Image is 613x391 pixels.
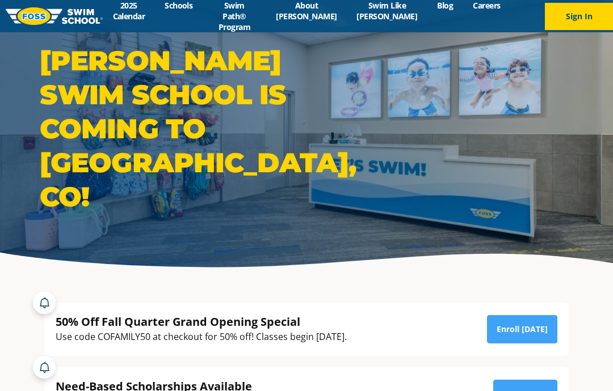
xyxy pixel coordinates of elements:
[6,7,103,25] img: FOSS Swim School Logo
[40,44,301,214] h1: [PERSON_NAME] Swim School is coming to [GEOGRAPHIC_DATA], CO!
[487,315,557,343] a: Enroll [DATE]
[56,314,347,329] div: 50% Off Fall Quarter Grand Opening Special
[545,3,613,30] button: Sign In
[56,329,347,345] div: Use code COFAMILY50 at checkout for 50% off! Classes begin [DATE].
